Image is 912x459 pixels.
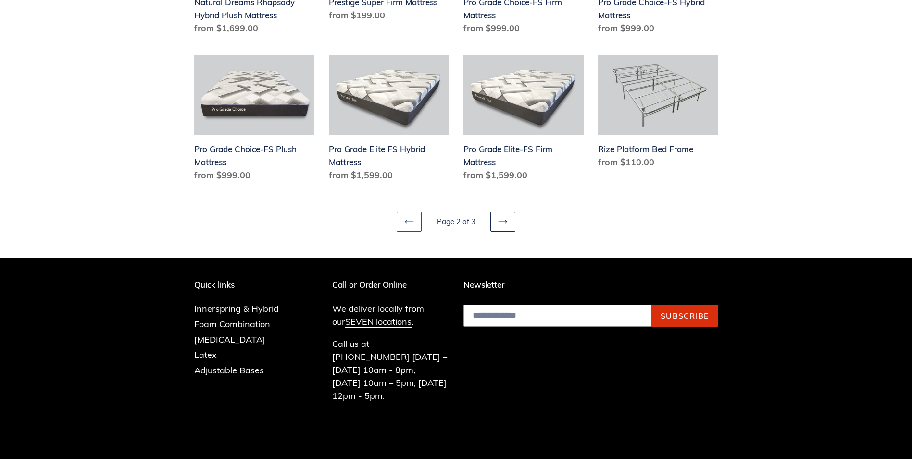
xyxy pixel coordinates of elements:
[463,55,584,186] a: Pro Grade Elite-FS Firm Mattress
[463,305,651,327] input: Email address
[194,303,279,314] a: Innerspring & Hybrid
[194,334,265,345] a: [MEDICAL_DATA]
[194,319,270,330] a: Foam Combination
[332,337,449,402] p: Call us at [PHONE_NUMBER] [DATE] – [DATE] 10am - 8pm, [DATE] 10am – 5pm, [DATE] 12pm - 5pm.
[329,55,449,186] a: Pro Grade Elite FS Hybrid Mattress
[194,365,264,376] a: Adjustable Bases
[651,305,718,327] button: Subscribe
[194,55,314,186] a: Pro Grade Choice-FS Plush Mattress
[332,302,449,328] p: We deliver locally from our .
[424,217,488,228] li: Page 2 of 3
[661,311,709,320] span: Subscribe
[463,280,718,290] p: Newsletter
[598,55,718,173] a: Rize Platform Bed Frame
[345,316,412,328] a: SEVEN locations
[332,280,449,290] p: Call or Order Online
[194,349,217,360] a: Latex
[194,280,293,290] p: Quick links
